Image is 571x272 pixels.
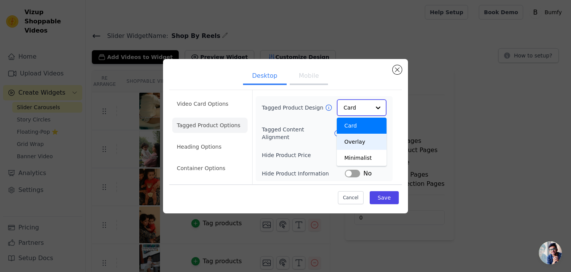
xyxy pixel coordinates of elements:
li: Video Card Options [172,96,248,111]
button: Save [370,191,399,204]
button: Desktop [243,68,287,85]
li: Tagged Product Options [172,118,248,133]
label: Hide Product Price [262,151,345,159]
div: Overlay [337,134,387,150]
li: Heading Options [172,139,248,154]
button: Close modal [393,65,402,74]
div: Minimalist [337,150,387,166]
label: Hide Product Information [262,170,345,177]
button: Cancel [338,191,364,204]
div: Card [337,118,387,134]
span: No [363,169,372,178]
label: Tagged Product Design [262,104,325,111]
button: Mobile [290,68,328,85]
a: Open chat [539,241,562,264]
li: Container Options [172,161,248,176]
label: Tagged Content Alignment [262,126,333,141]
